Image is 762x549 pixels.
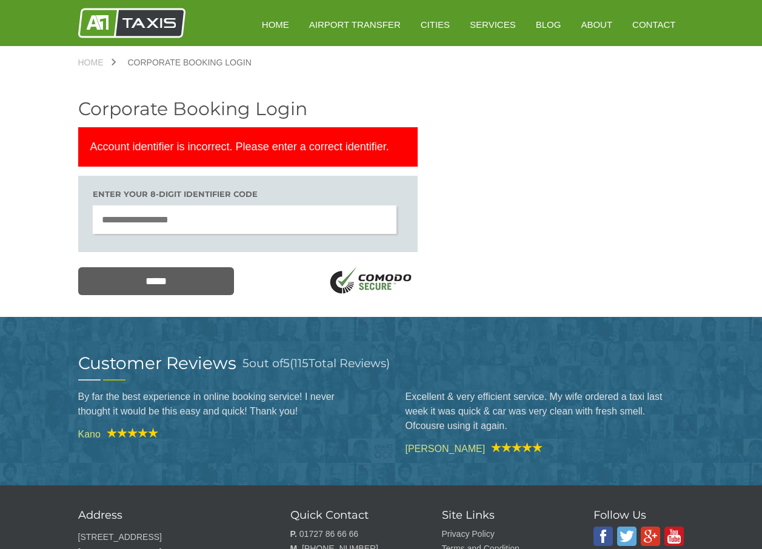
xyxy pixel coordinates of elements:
img: A1 Taxis Review [485,442,543,452]
a: Home [78,58,116,67]
img: A1 Taxis [593,527,613,546]
blockquote: Excellent & very efficient service. My wife ordered a taxi last week it was quick & car was very ... [406,381,684,442]
h3: Quick Contact [290,510,412,521]
span: 5 [242,356,249,370]
blockquote: By far the best experience in online booking service! I never thought it would be this easy and q... [78,381,357,428]
a: HOME [253,10,298,39]
cite: [PERSON_NAME] [406,442,684,454]
h3: out of ( Total Reviews) [242,354,390,372]
h3: Enter your 8-digit Identifier code [93,190,403,198]
span: 5 [283,356,290,370]
img: A1 Taxis [78,8,185,38]
h3: Address [78,510,260,521]
a: Corporate Booking Login [116,58,264,67]
cite: Kano [78,428,357,439]
h3: Follow Us [593,510,684,521]
strong: P. [290,529,297,539]
h2: Corporate Booking Login [78,100,418,118]
a: Services [461,10,524,39]
p: Account identifier is incorrect. Please enter a correct identifier. [78,127,418,167]
h3: Site Links [442,510,563,521]
a: Privacy Policy [442,529,495,539]
h2: Customer Reviews [78,354,236,371]
img: A1 Taxis Review [101,428,158,438]
img: SSL Logo [326,267,418,297]
a: Contact [624,10,684,39]
a: Cities [412,10,458,39]
a: Airport Transfer [301,10,409,39]
a: 01727 86 66 66 [299,529,358,539]
span: 115 [293,356,309,370]
a: Blog [527,10,570,39]
a: About [572,10,621,39]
